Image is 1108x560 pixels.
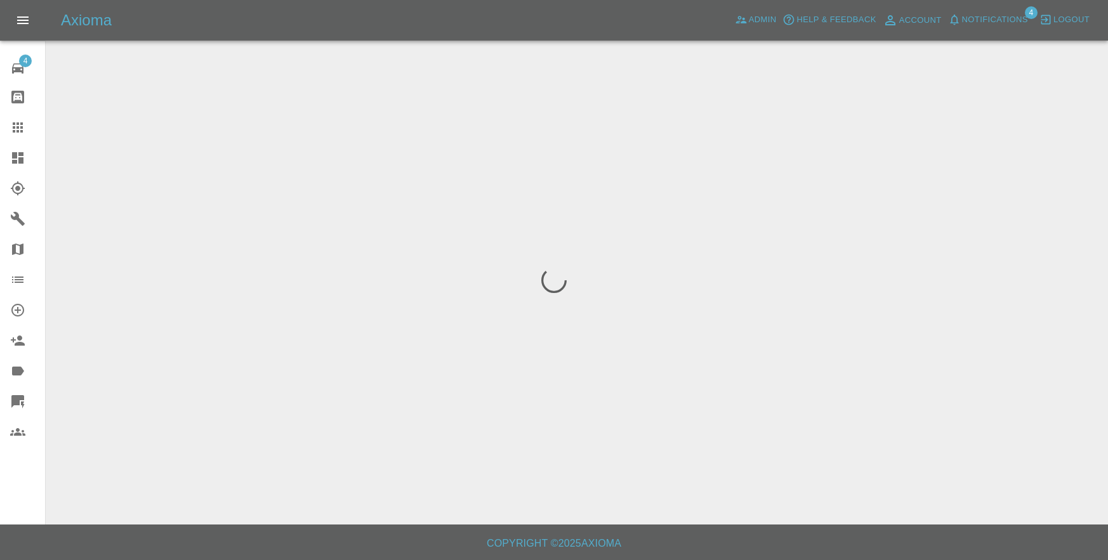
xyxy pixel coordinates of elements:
h6: Copyright © 2025 Axioma [10,535,1098,552]
span: 4 [1025,6,1038,19]
h5: Axioma [61,10,112,30]
span: 4 [19,55,32,67]
button: Help & Feedback [779,10,879,30]
span: Admin [749,13,777,27]
button: Notifications [945,10,1031,30]
button: Logout [1036,10,1093,30]
span: Help & Feedback [796,13,876,27]
a: Admin [732,10,780,30]
button: Open drawer [8,5,38,36]
span: Notifications [962,13,1028,27]
span: Logout [1053,13,1090,27]
span: Account [899,13,942,28]
a: Account [880,10,945,30]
